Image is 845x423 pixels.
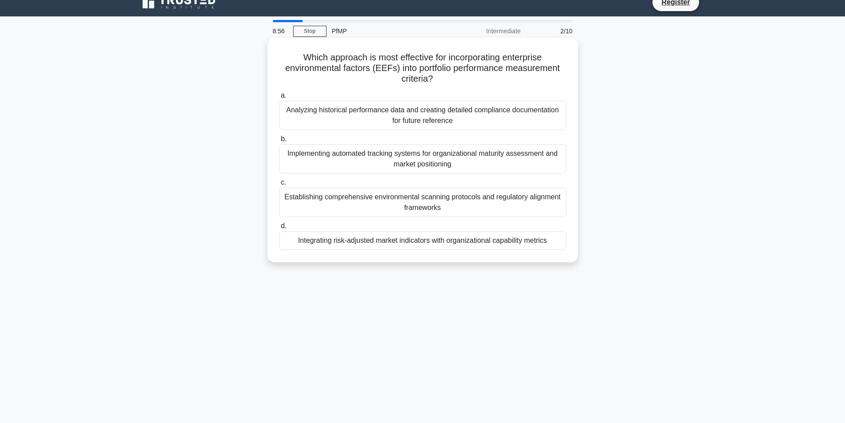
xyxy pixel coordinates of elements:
span: d. [281,222,287,229]
div: Implementing automated tracking systems for organizational maturity assessment and market positio... [279,144,566,174]
div: 8:56 [267,22,293,40]
div: Integrating risk-adjusted market indicators with organizational capability metrics [279,231,566,250]
div: Establishing comprehensive environmental scanning protocols and regulatory alignment frameworks [279,188,566,217]
div: Intermediate [448,22,526,40]
div: Analyzing historical performance data and creating detailed compliance documentation for future r... [279,101,566,130]
div: 2/10 [526,22,578,40]
span: b. [281,135,287,142]
a: Stop [293,26,326,37]
span: c. [281,178,286,186]
div: PfMP [326,22,448,40]
h5: Which approach is most effective for incorporating enterprise environmental factors (EEFs) into p... [278,52,567,85]
span: a. [281,91,287,99]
